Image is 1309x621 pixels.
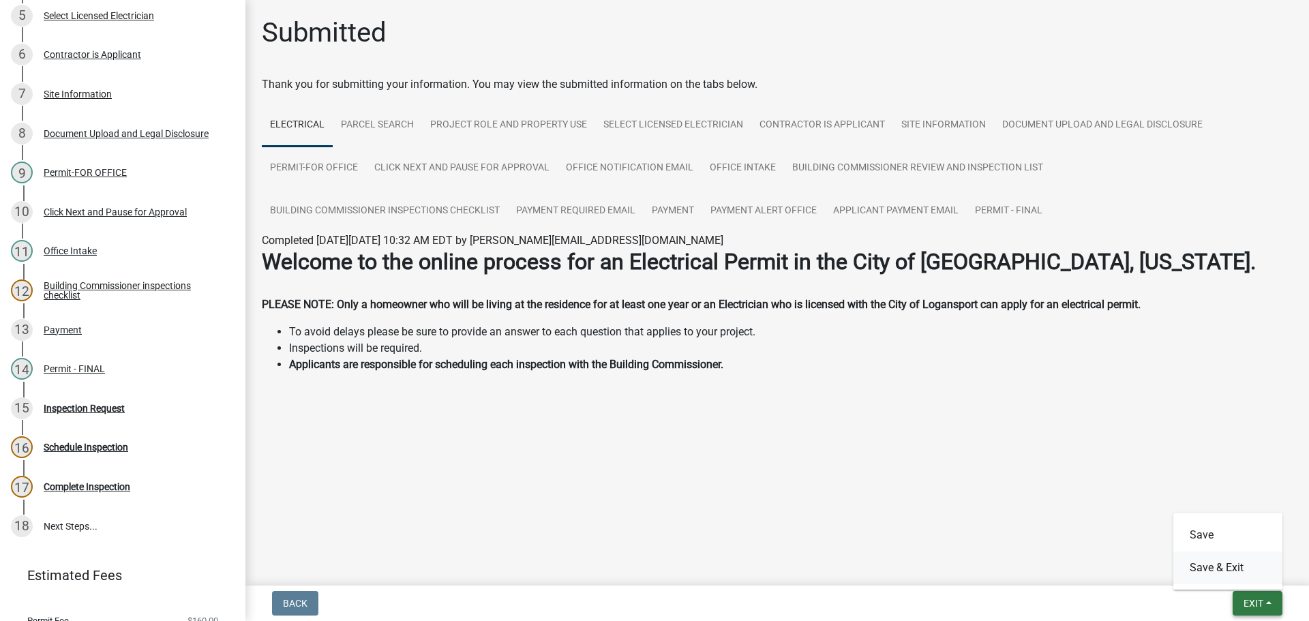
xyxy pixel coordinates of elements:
strong: Applicants are responsible for scheduling each inspection with the Building Commissioner. [289,358,723,371]
a: Parcel search [333,104,422,147]
a: Estimated Fees [11,562,224,589]
a: Building Commissioner inspections checklist [262,190,508,233]
strong: PLEASE NOTE: Only a homeowner who will be living at the residence for at least one year or an Ele... [262,298,1141,311]
div: 6 [11,44,33,65]
div: Permit-FOR OFFICE [44,168,127,177]
div: Schedule Inspection [44,442,128,452]
span: Exit [1244,598,1263,609]
div: Document Upload and Legal Disclosure [44,129,209,138]
div: 5 [11,5,33,27]
div: Office Intake [44,246,97,256]
li: Inspections will be required. [289,340,1293,357]
div: 12 [11,279,33,301]
a: Click Next and Pause for Approval [366,147,558,190]
div: 18 [11,515,33,537]
a: Select Licensed Electrician [595,104,751,147]
div: 10 [11,201,33,223]
div: Building Commissioner inspections checklist [44,281,224,300]
a: Applicant Payment Email [825,190,967,233]
div: 15 [11,397,33,419]
a: Permit - FINAL [967,190,1051,233]
div: Payment [44,325,82,335]
button: Save [1173,519,1282,551]
div: Click Next and Pause for Approval [44,207,187,217]
div: 16 [11,436,33,458]
div: 14 [11,358,33,380]
div: 13 [11,319,33,341]
a: Payment [644,190,702,233]
a: Site Information [893,104,994,147]
button: Exit [1233,591,1282,616]
div: Site Information [44,89,112,99]
span: Back [283,598,307,609]
div: Exit [1173,513,1282,590]
div: 11 [11,240,33,262]
div: Permit - FINAL [44,364,105,374]
a: Permit-FOR OFFICE [262,147,366,190]
div: Inspection Request [44,404,125,413]
span: Completed [DATE][DATE] 10:32 AM EDT by [PERSON_NAME][EMAIL_ADDRESS][DOMAIN_NAME] [262,234,723,247]
div: 9 [11,162,33,183]
button: Back [272,591,318,616]
div: Contractor is Applicant [44,50,141,59]
h1: Submitted [262,16,387,49]
a: Contractor is Applicant [751,104,893,147]
li: To avoid delays please be sure to provide an answer to each question that applies to your project. [289,324,1293,340]
div: Thank you for submitting your information. You may view the submitted information on the tabs below. [262,76,1293,93]
a: Payment Alert Office [702,190,825,233]
a: Document Upload and Legal Disclosure [994,104,1211,147]
a: Project Role and Property Use [422,104,595,147]
div: Select Licensed Electrician [44,11,154,20]
a: Office Intake [702,147,784,190]
button: Save & Exit [1173,551,1282,584]
a: Building Commissioner Review and Inspection list [784,147,1051,190]
a: Office Notification Email [558,147,702,190]
div: 17 [11,476,33,498]
a: Payment Required Email [508,190,644,233]
div: 8 [11,123,33,145]
div: Complete Inspection [44,482,130,491]
a: Electrical [262,104,333,147]
div: 7 [11,83,33,105]
strong: Welcome to the online process for an Electrical Permit in the City of [GEOGRAPHIC_DATA], [US_STATE]. [262,249,1256,275]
